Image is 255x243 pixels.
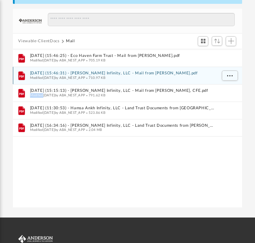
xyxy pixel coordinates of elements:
[48,13,234,26] input: Search files and folders
[30,71,216,75] button: [DATE] (15:46:31) - [PERSON_NAME] Infinity, LLC - Mail from [PERSON_NAME].pdf
[66,38,75,44] button: Mail
[30,93,85,97] span: Modified [DATE] by ABA_NEST_APP
[30,76,85,79] span: Modified [DATE] by ABA_NEST_APP
[30,128,85,132] span: Modified [DATE] by ABA_NEST_APP
[30,58,85,62] span: Modified [DATE] by ABA_NEST_APP
[30,123,216,128] button: [DATE] (16:34:16) - [PERSON_NAME] Infinity, LLC - Land Trust Documents from [PERSON_NAME].pdf
[85,128,102,132] span: 2.04 MB
[30,88,216,93] button: [DATE] (15:15:13) - [PERSON_NAME] Infinity, LLC - Mail from [PERSON_NAME], CFE.pdf
[85,58,105,62] span: 705.19 KB
[30,106,216,110] button: [DATE] (11:30:53) - Hamsa Ankh Infinity, LLC - Land Trust Documents from [GEOGRAPHIC_DATA]pdf
[222,70,238,81] button: More options
[85,111,105,114] span: 523.86 KB
[212,36,222,46] button: Sort
[30,53,216,58] button: [DATE] (15:46:25) - Eco Haven Farm Trust - Mail from [PERSON_NAME].pdf
[30,111,85,114] span: Modified [DATE] by ABA_NEST_APP
[13,49,242,208] div: grid
[85,76,105,79] span: 710.97 KB
[18,38,59,44] button: Viewable-ClientDocs
[12,235,54,243] img: Anderson Advisors Platinum Portal
[226,36,236,46] button: Add
[198,36,208,46] button: Switch to Grid View
[85,93,105,97] span: 791.62 KB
